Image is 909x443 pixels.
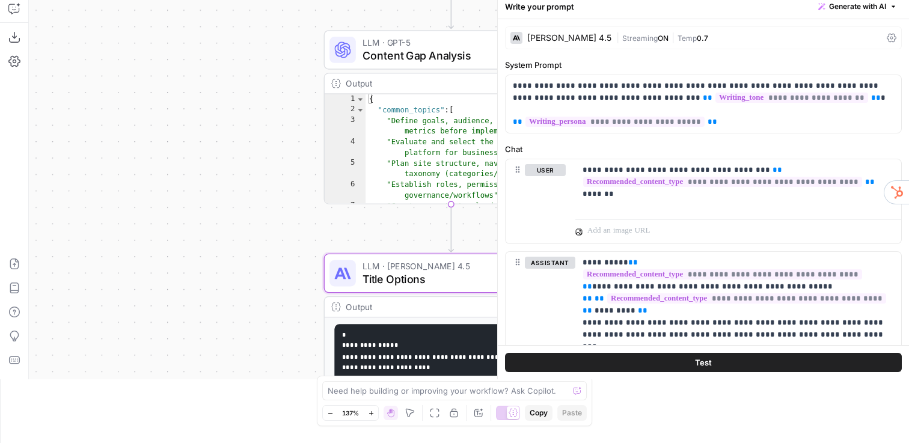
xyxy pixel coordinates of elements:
[346,77,533,90] div: Output
[505,353,902,372] button: Test
[829,1,886,12] span: Generate with AI
[695,356,712,368] span: Test
[525,164,566,176] button: user
[616,31,622,43] span: |
[363,36,528,49] span: LLM · GPT-5
[346,301,533,314] div: Output
[356,105,365,115] span: Toggle code folding, rows 2 through 15
[342,408,359,418] span: 137%
[505,143,902,155] label: Chat
[325,94,366,105] div: 1
[527,34,611,42] div: [PERSON_NAME] 4.5
[325,137,366,159] div: 4
[325,115,366,137] div: 3
[562,408,582,418] span: Paste
[325,201,366,222] div: 7
[505,59,902,71] label: System Prompt
[363,270,528,287] span: Title Options
[557,405,587,421] button: Paste
[622,34,658,43] span: Streaming
[658,34,669,43] span: ON
[325,105,366,115] div: 2
[448,204,453,252] g: Edge from step_60 to step_42
[525,257,575,269] button: assistant
[325,180,366,201] div: 6
[669,31,678,43] span: |
[525,405,552,421] button: Copy
[363,259,528,272] span: LLM · [PERSON_NAME] 4.5
[506,159,566,243] div: user
[697,34,708,43] span: 0.7
[363,47,528,64] span: Content Gap Analysis
[324,30,579,204] div: LLM · GPT-5Content Gap AnalysisStep 60Output{ "common_topics":[ "Define goals, audience, and succ...
[325,158,366,180] div: 5
[530,408,548,418] span: Copy
[678,34,697,43] span: Temp
[356,94,365,105] span: Toggle code folding, rows 1 through 113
